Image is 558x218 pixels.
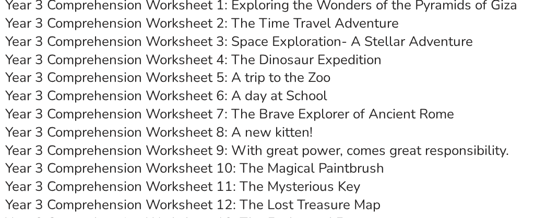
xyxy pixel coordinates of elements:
[5,32,473,51] a: Year 3 Comprehension Worksheet 3: Space Exploration- A Stellar Adventure
[5,177,360,196] a: Year 3 Comprehension Worksheet 11: The Mysterious Key
[5,141,509,160] a: Year 3 Comprehension Worksheet 9: With great power, comes great responsibility.
[5,51,382,69] a: Year 3 Comprehension Worksheet 4: The Dinosaur Expedition
[5,14,399,32] a: Year 3 Comprehension Worksheet 2: The Time Travel Adventure
[5,68,330,87] a: Year 3 Comprehension Worksheet 5: A trip to the Zoo
[5,159,384,177] a: Year 3 Comprehension Worksheet 10: The Magical Paintbrush
[5,87,327,105] a: Year 3 Comprehension Worksheet 6: A day at School
[5,123,313,141] a: Year 3 Comprehension Worksheet 8: A new kitten!
[5,105,454,123] a: Year 3 Comprehension Worksheet 7: The Brave Explorer of Ancient Rome
[384,101,558,218] iframe: Chat Widget
[5,196,381,214] a: Year 3 Comprehension Worksheet 12: The Lost Treasure Map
